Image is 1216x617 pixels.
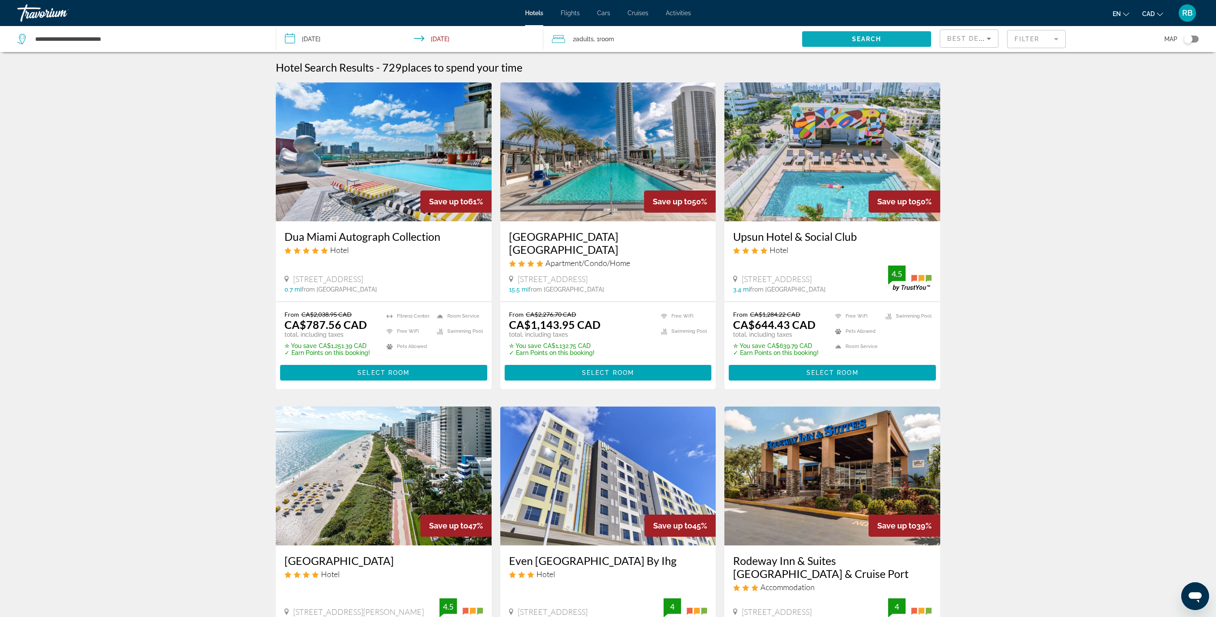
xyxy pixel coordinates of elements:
span: RB [1182,9,1193,17]
div: 50% [869,190,940,213]
p: total, including taxes [733,331,819,338]
del: CA$2,276.70 CAD [526,311,576,318]
span: Select Room [357,369,410,376]
div: 61% [420,190,492,213]
span: Adults [576,36,594,43]
button: Filter [1007,30,1066,49]
span: ✮ You save [733,342,765,349]
p: ✓ Earn Points on this booking! [733,349,819,356]
a: Rodeway Inn & Suites [GEOGRAPHIC_DATA] & Cruise Port [733,554,932,580]
div: 3 star Accommodation [733,582,932,592]
span: from [GEOGRAPHIC_DATA] [529,286,604,293]
p: ✓ Earn Points on this booking! [509,349,601,356]
span: from [GEOGRAPHIC_DATA] [750,286,826,293]
span: Select Room [582,369,634,376]
span: [STREET_ADDRESS][PERSON_NAME] [293,607,424,617]
img: Hotel image [500,82,716,221]
span: en [1113,10,1121,17]
button: Travelers: 2 adults, 0 children [543,26,802,52]
span: CAD [1142,10,1155,17]
div: 45% [644,515,716,537]
span: 0.7 mi [284,286,301,293]
span: Hotel [536,569,555,579]
span: From [509,311,524,318]
span: Hotel [321,569,340,579]
button: Toggle map [1177,35,1199,43]
li: Free WiFi [382,326,433,337]
ins: CA$1,143.95 CAD [509,318,601,331]
a: Select Room [280,367,487,376]
span: [STREET_ADDRESS] [742,274,812,284]
a: Hotels [525,10,543,16]
span: [STREET_ADDRESS] [518,607,588,617]
a: [GEOGRAPHIC_DATA] [GEOGRAPHIC_DATA] [509,230,707,256]
div: 3 star Hotel [509,569,707,579]
span: From [284,311,299,318]
p: total, including taxes [284,331,370,338]
span: Save up to [653,521,692,530]
a: Hotel image [724,82,940,221]
button: Select Room [505,365,712,381]
span: Save up to [429,197,468,206]
li: Pets Allowed [382,341,433,352]
a: Select Room [729,367,936,376]
li: Free WiFi [657,311,707,322]
li: Free WiFi [831,311,881,322]
button: Select Room [280,365,487,381]
del: CA$2,038.95 CAD [301,311,352,318]
a: Select Room [505,367,712,376]
div: 4 star Hotel [284,569,483,579]
del: CA$1,284.22 CAD [750,311,800,318]
img: Hotel image [276,407,492,545]
span: - [376,61,380,74]
p: CA$1,251.39 CAD [284,342,370,349]
a: Travorium [17,2,104,24]
span: Save up to [877,197,916,206]
span: Search [852,36,882,43]
span: Save up to [653,197,692,206]
span: 15.5 mi [509,286,529,293]
div: 5 star Hotel [284,245,483,255]
button: Check-in date: Oct 9, 2025 Check-out date: Oct 12, 2025 [276,26,544,52]
button: User Menu [1176,4,1199,22]
span: Room [599,36,614,43]
button: Select Room [729,365,936,381]
li: Swimming Pool [657,326,707,337]
a: Cars [597,10,610,16]
span: 3.4 mi [733,286,750,293]
img: Hotel image [276,82,492,221]
div: 39% [869,515,940,537]
span: [STREET_ADDRESS] [293,274,363,284]
ins: CA$787.56 CAD [284,318,367,331]
span: ✮ You save [284,342,317,349]
div: 4 [664,601,681,612]
a: Activities [666,10,691,16]
span: Hotel [330,245,349,255]
a: Flights [561,10,580,16]
h1: Hotel Search Results [276,61,374,74]
img: Hotel image [724,407,940,545]
a: Upsun Hotel & Social Club [733,230,932,243]
ins: CA$644.43 CAD [733,318,816,331]
a: [GEOGRAPHIC_DATA] [284,554,483,567]
li: Pets Allowed [831,326,881,337]
button: Search [802,31,932,47]
span: Best Deals [947,35,992,42]
p: ✓ Earn Points on this booking! [284,349,370,356]
span: Save up to [429,521,468,530]
div: 4.5 [439,601,457,612]
span: ✮ You save [509,342,541,349]
img: Hotel image [500,407,716,545]
span: Apartment/Condo/Home [545,258,630,268]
